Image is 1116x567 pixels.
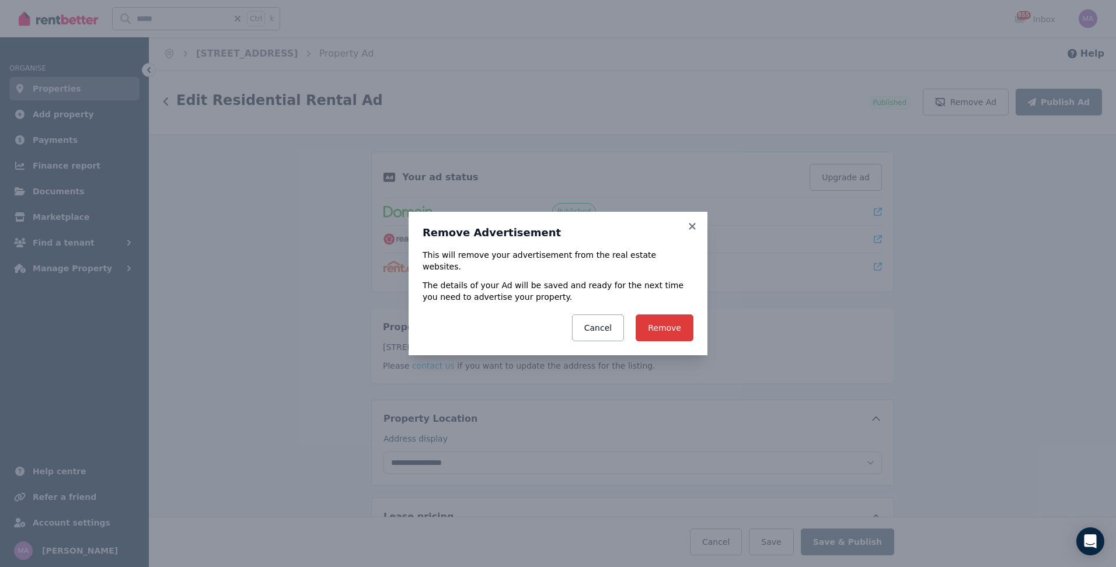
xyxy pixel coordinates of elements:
[636,314,693,341] button: Remove
[423,279,693,303] p: The details of your Ad will be saved and ready for the next time you need to advertise your prope...
[572,314,624,341] button: Cancel
[423,249,693,272] p: This will remove your advertisement from the real estate websites.
[423,226,693,240] h3: Remove Advertisement
[1076,527,1104,555] div: Open Intercom Messenger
